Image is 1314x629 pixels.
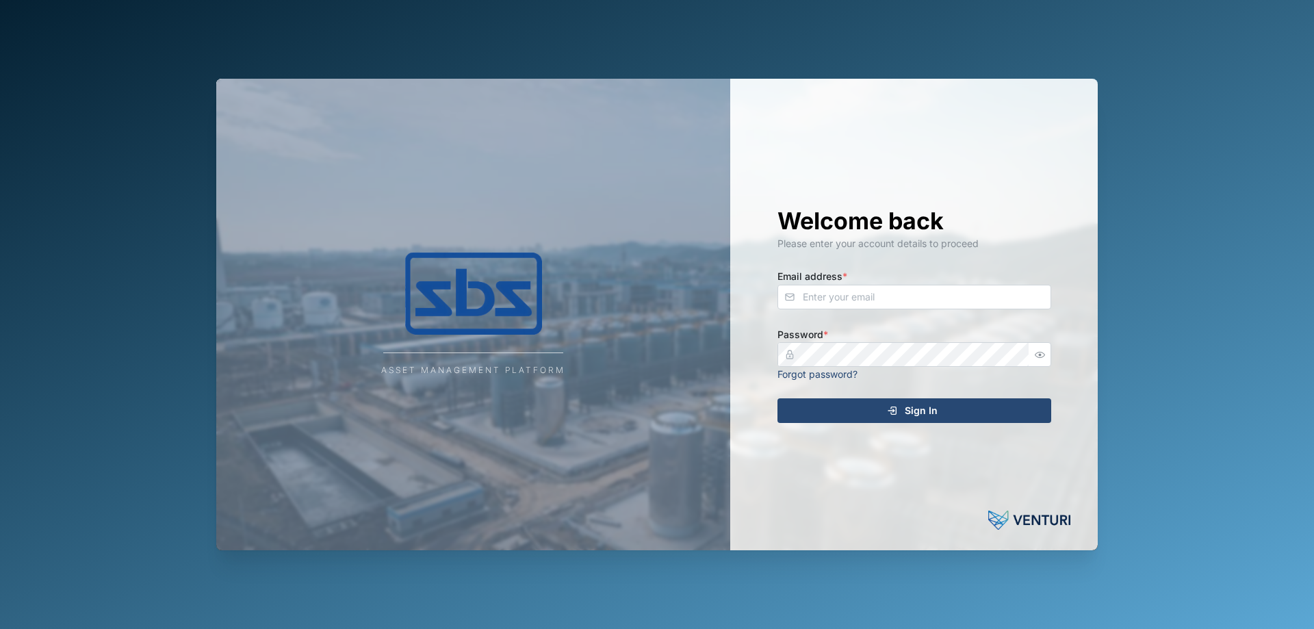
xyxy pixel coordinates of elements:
[777,327,828,342] label: Password
[777,269,847,284] label: Email address
[988,506,1070,534] img: Powered by: Venturi
[777,368,858,380] a: Forgot password?
[777,236,1051,251] div: Please enter your account details to proceed
[777,206,1051,236] h1: Welcome back
[381,364,565,377] div: Asset Management Platform
[905,399,938,422] span: Sign In
[777,398,1051,423] button: Sign In
[777,285,1051,309] input: Enter your email
[337,253,610,335] img: Company Logo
